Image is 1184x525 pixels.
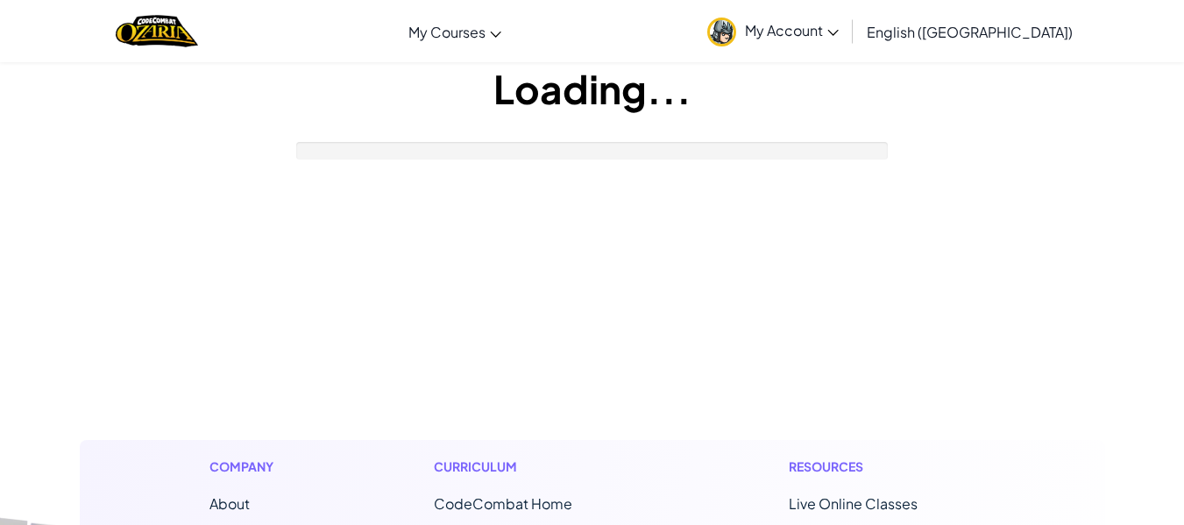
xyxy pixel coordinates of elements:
img: avatar [707,18,736,46]
a: My Courses [400,8,510,55]
span: CodeCombat Home [434,494,572,513]
h1: Company [209,458,291,476]
h1: Resources [789,458,975,476]
span: My Courses [408,23,486,41]
span: English ([GEOGRAPHIC_DATA]) [867,23,1073,41]
a: Live Online Classes [789,494,918,513]
h1: Curriculum [434,458,646,476]
a: Ozaria by CodeCombat logo [116,13,197,49]
img: Home [116,13,197,49]
a: About [209,494,250,513]
a: My Account [698,4,847,59]
span: My Account [745,21,839,39]
a: English ([GEOGRAPHIC_DATA]) [858,8,1081,55]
